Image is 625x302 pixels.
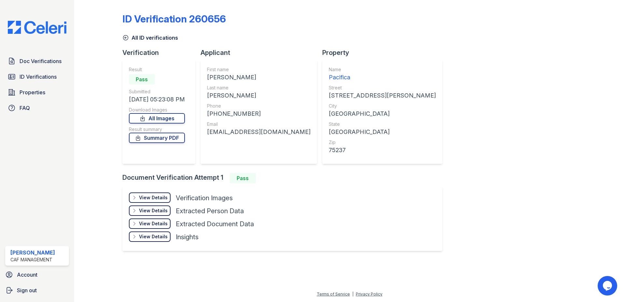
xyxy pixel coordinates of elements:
a: All Images [129,113,185,124]
div: View Details [139,207,168,214]
div: Extracted Person Data [176,206,244,216]
a: FAQ [5,101,69,114]
div: Pass [129,74,155,85]
div: Email [207,121,311,127]
div: First name [207,66,311,73]
a: Name Pacifica [329,66,436,82]
div: Verification Images [176,193,233,203]
span: Account [17,271,37,279]
div: Download Images [129,107,185,113]
img: CE_Logo_Blue-a8612792a0a2168367f1c8372b55b34899dd931a85d93a1a3d3e32e68fde9ad4.png [3,21,72,34]
div: Insights [176,232,199,242]
a: Account [3,268,72,281]
div: Name [329,66,436,73]
div: [GEOGRAPHIC_DATA] [329,127,436,137]
div: Result summary [129,126,185,133]
span: Sign out [17,286,37,294]
div: Verification [122,48,201,57]
div: Property [322,48,448,57]
div: Applicant [201,48,322,57]
div: ID Verification 260656 [122,13,226,25]
div: City [329,103,436,109]
div: Zip [329,139,436,146]
div: [PERSON_NAME] [207,91,311,100]
div: | [352,292,354,296]
div: Pass [230,173,256,183]
div: Pacifica [329,73,436,82]
div: [PERSON_NAME] [207,73,311,82]
iframe: chat widget [598,276,618,295]
div: View Details [139,220,168,227]
div: Extracted Document Data [176,219,254,229]
div: Submitted [129,88,185,95]
div: Street [329,85,436,91]
a: All ID verifications [122,34,178,42]
div: Phone [207,103,311,109]
div: [PHONE_NUMBER] [207,109,311,118]
div: Result [129,66,185,73]
a: Doc Verifications [5,55,69,68]
div: Last name [207,85,311,91]
div: [DATE] 05:23:08 PM [129,95,185,104]
a: ID Verifications [5,70,69,83]
span: FAQ [20,104,30,112]
span: Doc Verifications [20,57,62,65]
span: ID Verifications [20,73,57,81]
a: Summary PDF [129,133,185,143]
div: View Details [139,233,168,240]
div: [GEOGRAPHIC_DATA] [329,109,436,118]
div: View Details [139,194,168,201]
a: Properties [5,86,69,99]
div: State [329,121,436,127]
span: Properties [20,88,45,96]
div: [STREET_ADDRESS][PERSON_NAME] [329,91,436,100]
a: Terms of Service [317,292,350,296]
div: 75237 [329,146,436,155]
div: [EMAIL_ADDRESS][DOMAIN_NAME] [207,127,311,137]
div: [PERSON_NAME] [10,249,55,256]
div: Document Verification Attempt 1 [122,173,448,183]
a: Sign out [3,284,72,297]
a: Privacy Policy [356,292,382,296]
div: CAF Management [10,256,55,263]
